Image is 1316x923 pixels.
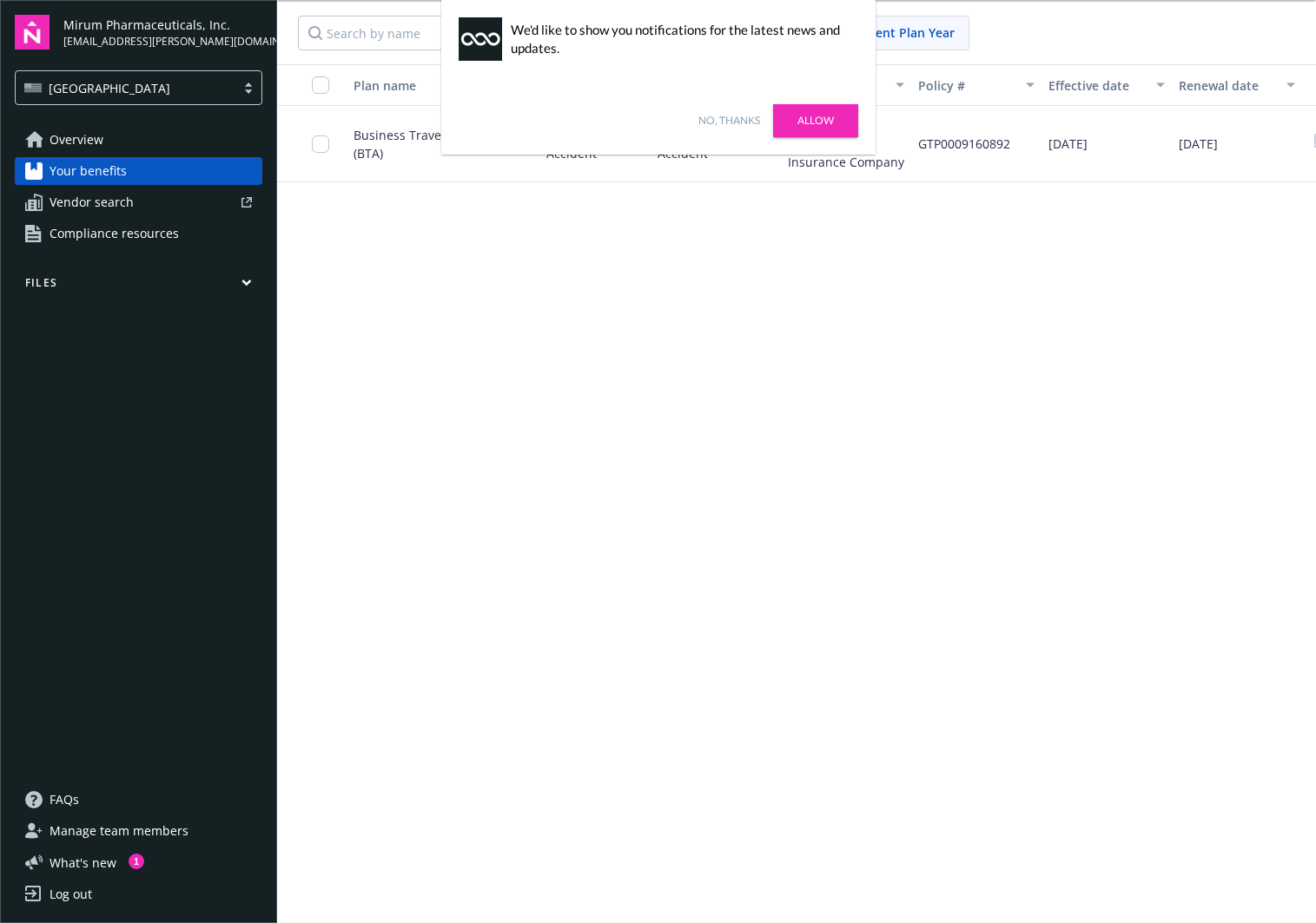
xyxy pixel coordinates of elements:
[15,220,262,247] a: Compliance resources
[15,15,50,49] img: navigator-logo.svg
[15,854,144,872] button: What's new1
[511,21,850,57] div: We'd like to show you notifications for the latest news and updates.
[918,135,1010,153] span: GTP0009160892
[50,854,116,872] span: What ' s new
[850,23,955,42] span: Current Plan Year
[50,126,103,154] span: Overview
[15,188,262,216] a: Vendor search
[50,817,188,845] span: Manage team members
[1048,76,1146,95] div: Effective date
[1048,135,1088,153] span: [DATE]
[698,113,760,129] a: No, thanks
[50,157,127,185] span: Your benefits
[15,126,262,154] a: Overview
[15,157,262,185] a: Your benefits
[15,817,262,845] a: Manage team members
[354,76,494,95] div: Plan name
[50,880,92,908] div: Log out
[15,275,262,297] button: Files
[63,34,262,49] span: [EMAIL_ADDRESS][PERSON_NAME][DOMAIN_NAME]
[918,76,1015,95] div: Policy #
[50,220,179,247] span: Compliance resources
[50,786,79,814] span: FAQs
[773,104,858,137] a: Allow
[49,79,170,97] span: [GEOGRAPHIC_DATA]
[312,135,329,153] input: Toggle Row Selected
[50,188,134,216] span: Vendor search
[15,786,262,814] a: FAQs
[298,16,632,50] input: Search by name
[1179,135,1218,153] span: [DATE]
[312,76,329,94] input: Select all
[347,64,520,106] button: Plan name
[1042,64,1172,106] button: Effective date
[24,79,227,97] span: [GEOGRAPHIC_DATA]
[911,64,1042,106] button: Policy #
[63,15,262,49] button: Mirum Pharmaceuticals, Inc.[EMAIL_ADDRESS][PERSON_NAME][DOMAIN_NAME]
[354,126,513,162] span: Business Travel Accident (BTA)
[129,854,144,869] div: 1
[1172,64,1302,106] button: Renewal date
[1179,76,1276,95] div: Renewal date
[63,16,262,34] span: Mirum Pharmaceuticals, Inc.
